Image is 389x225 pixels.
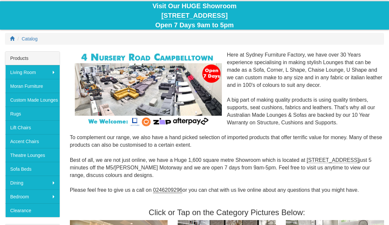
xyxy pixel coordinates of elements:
[5,134,60,148] a: Accent Chairs
[5,107,60,120] a: Rugs
[5,93,60,107] a: Custom Made Lounges
[5,65,60,79] a: Living Room
[75,51,222,128] img: Corner Modular Lounges
[5,148,60,162] a: Theatre Lounges
[5,203,60,217] a: Clearance
[22,36,38,41] a: Catalog
[5,52,60,65] div: Products
[70,51,384,202] div: Here at Sydney Furniture Factory, we have over 30 Years experience specialising in making stylish...
[5,189,60,203] a: Bedroom
[5,120,60,134] a: Lift Chairs
[5,162,60,176] a: Sofa Beds
[70,208,384,217] h3: Click or Tap on the Category Pictures Below:
[5,1,384,30] div: Visit Our HUGE Showroom Open 7 Days 9am to 5pm
[5,79,60,93] a: Moran Furniture
[5,176,60,189] a: Dining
